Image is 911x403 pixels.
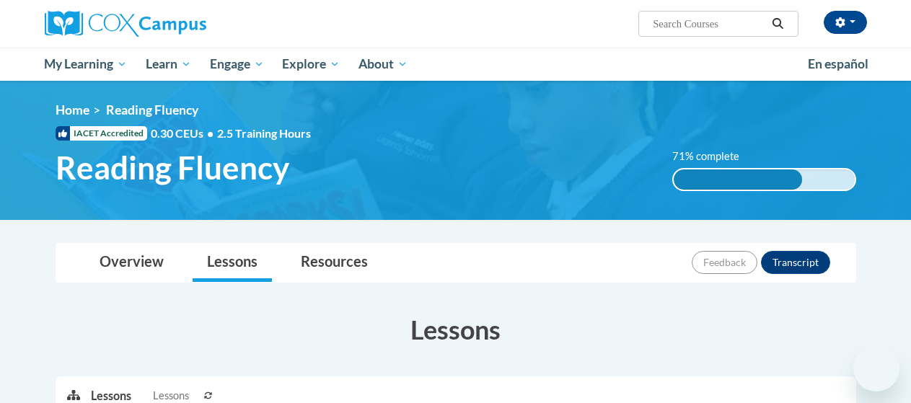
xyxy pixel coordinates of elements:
img: Cox Campus [45,11,206,37]
iframe: Button to launch messaging window [853,345,899,391]
button: Account Settings [824,11,867,34]
label: 71% complete [672,149,755,164]
h3: Lessons [56,311,856,347]
a: Engage [201,48,273,81]
span: Engage [210,56,264,73]
span: 2.5 Training Hours [217,126,311,140]
a: My Learning [35,48,137,81]
span: Learn [146,56,191,73]
div: Main menu [34,48,878,81]
a: Learn [136,48,201,81]
span: Explore [282,56,340,73]
button: Search [767,15,788,32]
span: My Learning [44,56,127,73]
a: Overview [85,244,178,282]
a: Resources [286,244,382,282]
a: Explore [273,48,349,81]
a: Cox Campus [45,11,304,37]
span: About [358,56,408,73]
span: En español [808,56,868,71]
span: 0.30 CEUs [151,125,217,141]
button: Feedback [692,251,757,274]
a: En español [798,49,878,79]
a: Lessons [193,244,272,282]
span: Reading Fluency [106,102,198,118]
span: IACET Accredited [56,126,147,141]
input: Search Courses [651,15,767,32]
span: • [207,126,214,140]
div: 71% complete [674,169,802,190]
span: Reading Fluency [56,149,289,187]
button: Transcript [761,251,830,274]
a: Home [56,102,89,118]
a: About [349,48,417,81]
